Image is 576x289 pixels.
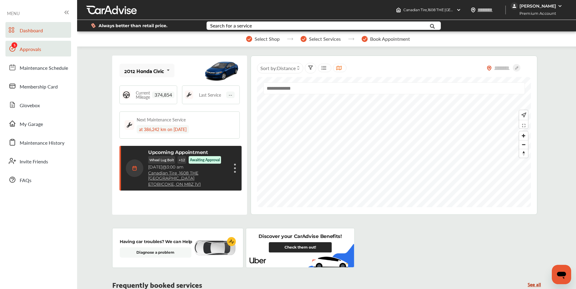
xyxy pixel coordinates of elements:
[257,77,531,207] canvas: Map
[519,149,528,158] button: Reset bearing to north
[269,242,332,252] a: Check them out!
[185,91,193,99] img: maintenance_logo
[309,36,341,42] span: Select Services
[227,237,236,246] img: cardiogram-logo.18e20815.svg
[112,281,202,287] p: Frequently booked services
[287,38,293,40] img: stepper-arrow.e24c07c6.svg
[456,8,461,12] img: header-down-arrow.9dd2ce7d.svg
[177,156,186,164] p: + 12
[126,159,143,177] img: calendar-icon.35d1de04.svg
[519,131,528,140] button: Zoom in
[148,171,228,181] a: Canadian Tire ,1608 THE [GEOGRAPHIC_DATA]
[5,116,71,131] a: My Garage
[20,139,64,147] span: Maintenance History
[7,11,20,16] span: MENU
[5,22,71,38] a: Dashboard
[134,91,152,99] span: Current Mileage
[120,247,191,258] a: Diagnose a problem
[194,240,236,256] img: diagnose-vehicle.c84bcb0a.svg
[20,102,40,110] span: Glovebox
[125,120,134,130] img: maintenance_logo
[552,265,571,284] iframe: Button to launch messaging window
[20,158,48,166] span: Invite Friends
[5,172,71,188] a: FAQs
[148,164,162,170] span: [DATE]
[362,36,368,42] img: stepper-checkmark.b5569197.svg
[20,177,31,185] span: FAQs
[20,46,41,53] span: Approvals
[162,164,167,170] span: @
[120,238,192,245] p: Having car troubles? We can Help
[249,256,266,265] img: uber-logo.8ea76b89.svg
[255,36,280,42] span: Select Shop
[511,10,561,17] span: Premium Account
[396,8,401,12] img: header-home-logo.8d720a4f.svg
[226,92,235,98] span: --
[148,182,201,187] a: ETOBICOKE, ON M8Z 1V1
[259,233,342,240] p: Discover your CarAdvise Benefits!
[511,2,518,10] img: jVpblrzwTbfkPYzPPzSLxeg0AAAAASUVORK5CYII=
[277,65,296,72] span: Distance
[348,38,354,40] img: stepper-arrow.e24c07c6.svg
[152,92,174,98] span: 374,854
[5,59,71,75] a: Maintenance Schedule
[199,93,221,97] span: Last Service
[137,125,189,133] div: at 386,242 km on [DATE]
[519,3,556,9] div: [PERSON_NAME]
[519,140,528,149] button: Zoom out
[124,68,164,74] div: 2012 Honda Civic
[210,23,252,28] div: Search for a service
[91,23,96,28] img: dollor_label_vector.a70140d1.svg
[5,153,71,169] a: Invite Friends
[520,112,526,118] img: recenter.ce011a49.svg
[528,281,541,287] a: See all
[148,149,208,155] p: Upcoming Appointment
[505,5,506,14] img: header-divider.bc55588e.svg
[487,66,492,71] img: location_vector_orange.38f05af8.svg
[558,4,562,8] img: WGsFRI8htEPBVLJbROoPRyZpYNWhNONpIPPETTm6eUC0GeLEiAAAAAElFTkSuQmCC
[122,91,131,99] img: steering_logo
[5,78,71,94] a: Membership Card
[5,97,71,113] a: Glovebox
[20,120,43,128] span: My Garage
[471,8,476,12] img: location_vector.a44bc228.svg
[5,134,71,150] a: Maintenance History
[20,64,68,72] span: Maintenance Schedule
[370,36,410,42] span: Book Appointment
[260,65,296,72] span: Sort by :
[403,8,527,12] span: Canadian Tire , 1608 THE [GEOGRAPHIC_DATA] ETOBICOKE , ON M8Z 1V1
[301,36,307,42] img: stepper-checkmark.b5569197.svg
[148,156,175,164] p: Wheel Lug Bolt
[99,24,168,28] span: Always better than retail price.
[246,36,252,42] img: stepper-checkmark.b5569197.svg
[20,27,43,35] span: Dashboard
[5,41,71,56] a: Approvals
[203,57,240,84] img: mobile_7565_st0640_046.jpg
[137,117,186,123] div: Next Maintenance Service
[20,83,58,91] span: Membership Card
[190,157,220,162] p: Awaiting Approval
[167,164,184,170] span: 3:00 am
[306,244,354,267] img: uber-vehicle.2721b44f.svg
[519,140,528,149] span: Zoom out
